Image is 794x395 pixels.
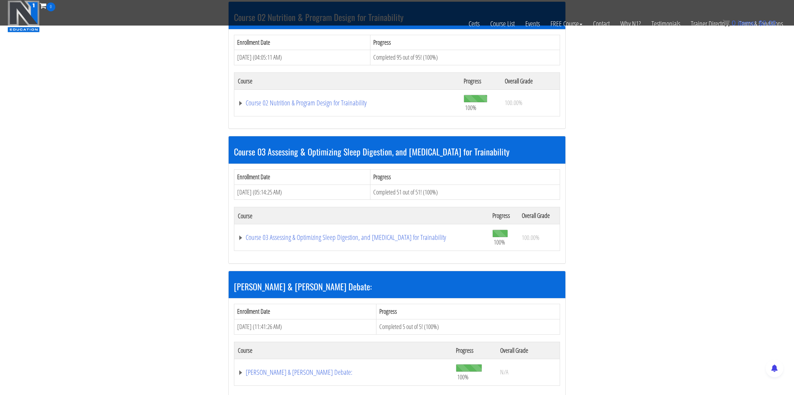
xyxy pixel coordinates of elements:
[588,11,615,36] a: Contact
[732,19,736,27] span: 0
[501,89,560,116] td: 100.00%
[501,72,560,89] th: Overall Grade
[497,342,560,359] th: Overall Grade
[234,207,489,224] th: Course
[370,169,560,185] th: Progress
[723,20,730,27] img: icon11.png
[234,169,370,185] th: Enrollment Date
[376,304,560,319] th: Progress
[518,207,560,224] th: Overall Grade
[234,185,370,200] td: [DATE] (05:14:25 AM)
[234,304,376,319] th: Enrollment Date
[759,19,762,27] span: $
[520,11,545,36] a: Events
[738,19,756,27] span: items:
[734,11,788,36] a: Terms & Conditions
[465,104,476,111] span: 100%
[370,50,560,65] td: Completed 95 out of 95! (100%)
[234,342,452,359] th: Course
[370,185,560,200] td: Completed 51 out of 51! (100%)
[463,11,485,36] a: Certs
[370,35,560,50] th: Progress
[723,19,776,27] a: 0 items: $0.00
[234,50,370,65] td: [DATE] (04:05:11 AM)
[485,11,520,36] a: Course List
[234,319,376,334] td: [DATE] (11:41:26 AM)
[238,369,449,376] a: [PERSON_NAME] & [PERSON_NAME] Debate:
[7,0,40,32] img: n1-education
[40,1,55,10] a: 0
[46,2,55,11] span: 0
[457,373,469,381] span: 100%
[238,234,485,241] a: Course 03 Assessing & Optimizing Sleep Digestion, and [MEDICAL_DATA] for Trainability
[545,11,588,36] a: FREE Course
[518,224,560,251] td: 100.00%
[234,35,370,50] th: Enrollment Date
[494,238,505,246] span: 100%
[686,11,734,36] a: Trainer Directory
[489,207,518,224] th: Progress
[759,19,776,27] bdi: 0.00
[376,319,560,334] td: Completed 5 out of 5! (100%)
[615,11,646,36] a: Why N1?
[234,72,460,89] th: Course
[452,342,497,359] th: Progress
[460,72,501,89] th: Progress
[234,147,560,156] h3: Course 03 Assessing & Optimizing Sleep Digestion, and [MEDICAL_DATA] for Trainability
[497,359,560,385] td: N/A
[238,99,457,106] a: Course 02 Nutrition & Program Design for Trainability
[646,11,686,36] a: Testimonials
[234,282,560,291] h3: [PERSON_NAME] & [PERSON_NAME] Debate:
